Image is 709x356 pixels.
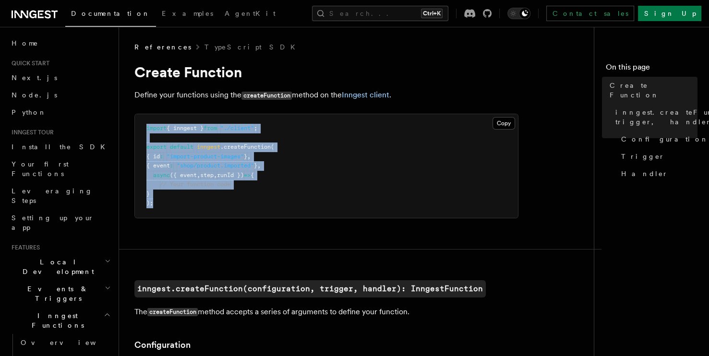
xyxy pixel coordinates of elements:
[8,311,104,330] span: Inngest Functions
[493,117,515,130] button: Copy
[8,244,40,251] span: Features
[8,307,113,334] button: Inngest Functions
[8,253,113,280] button: Local Development
[507,8,530,19] button: Toggle dark mode
[147,308,198,316] code: createFunction
[617,131,697,148] a: Configuration
[8,104,113,121] a: Python
[153,172,170,178] span: async
[134,88,518,102] p: Define your functions using the method on the .
[546,6,634,21] a: Contact sales
[170,162,173,169] span: :
[17,334,113,351] a: Overview
[225,10,276,17] span: AgentKit
[621,169,668,178] span: Handler
[134,42,191,52] span: References
[610,81,697,100] span: Create Function
[12,74,57,82] span: Next.js
[8,209,113,236] a: Setting up your app
[8,69,113,86] a: Next.js
[8,138,113,155] a: Install the SDK
[134,338,191,352] a: Configuration
[8,284,105,303] span: Events & Triggers
[8,86,113,104] a: Node.js
[271,143,274,150] span: (
[312,6,448,21] button: Search...Ctrl+K
[177,162,254,169] span: "shop/product.imported"
[12,187,93,204] span: Leveraging Steps
[204,125,217,131] span: from
[146,143,167,150] span: export
[8,59,49,67] span: Quick start
[21,339,120,346] span: Overview
[12,38,38,48] span: Home
[146,190,150,197] span: }
[146,162,170,169] span: { event
[617,165,697,182] a: Handler
[257,162,261,169] span: ,
[8,129,54,136] span: Inngest tour
[65,3,156,27] a: Documentation
[219,3,281,26] a: AgentKit
[160,181,230,188] span: // Your function code
[170,143,193,150] span: default
[12,108,47,116] span: Python
[12,160,69,178] span: Your first Functions
[342,90,389,99] a: Inngest client
[638,6,701,21] a: Sign Up
[606,77,697,104] a: Create Function
[146,200,153,206] span: );
[617,148,697,165] a: Trigger
[8,35,113,52] a: Home
[606,61,697,77] h4: On this page
[621,152,665,161] span: Trigger
[134,63,518,81] h1: Create Function
[421,9,443,18] kbd: Ctrl+K
[71,10,150,17] span: Documentation
[244,172,251,178] span: =>
[200,172,214,178] span: step
[8,155,113,182] a: Your first Functions
[204,42,301,52] a: TypeScript SDK
[244,153,247,160] span: }
[160,153,163,160] span: :
[12,143,111,151] span: Install the SDK
[146,153,160,160] span: { id
[220,125,254,131] span: "./client"
[134,280,486,297] a: inngest.createFunction(configuration, trigger, handler): InngestFunction
[254,125,257,131] span: ;
[197,172,200,178] span: ,
[241,92,292,100] code: createFunction
[254,162,257,169] span: }
[217,172,244,178] span: runId })
[167,153,244,160] span: "import-product-images"
[612,104,697,131] a: inngest.createFunction(configuration, trigger, handler): InngestFunction
[197,143,220,150] span: inngest
[167,125,204,131] span: { inngest }
[8,182,113,209] a: Leveraging Steps
[8,257,105,276] span: Local Development
[156,3,219,26] a: Examples
[220,143,271,150] span: .createFunction
[8,280,113,307] button: Events & Triggers
[12,214,94,231] span: Setting up your app
[621,134,709,144] span: Configuration
[170,172,197,178] span: ({ event
[162,10,213,17] span: Examples
[247,153,251,160] span: ,
[134,305,518,319] p: The method accepts a series of arguments to define your function.
[12,91,57,99] span: Node.js
[214,172,217,178] span: ,
[146,125,167,131] span: import
[251,172,254,178] span: {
